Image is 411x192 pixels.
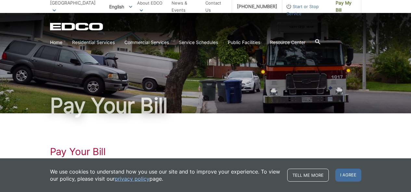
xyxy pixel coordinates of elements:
[228,39,260,46] a: Public Facilities
[50,95,361,116] h1: Pay Your Bill
[50,39,62,46] a: Home
[124,39,169,46] a: Commercial Services
[104,1,137,12] span: English
[50,168,281,182] p: We use cookies to understand how you use our site and to improve your experience. To view our pol...
[72,39,115,46] a: Residential Services
[179,39,218,46] a: Service Schedules
[335,169,361,182] span: I agree
[115,175,149,182] a: privacy policy
[50,146,361,157] h1: Pay Your Bill
[287,169,329,182] a: Tell me more
[50,23,104,30] a: EDCD logo. Return to the homepage.
[270,39,305,46] a: Resource Center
